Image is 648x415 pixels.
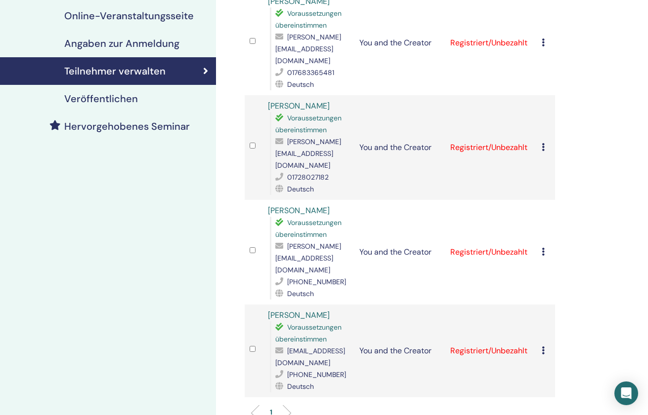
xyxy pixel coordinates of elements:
span: [PERSON_NAME][EMAIL_ADDRESS][DOMAIN_NAME] [275,137,341,170]
td: You and the Creator [354,200,446,304]
span: Deutsch [287,289,314,298]
span: [EMAIL_ADDRESS][DOMAIN_NAME] [275,346,345,367]
div: Open Intercom Messenger [614,381,638,405]
h4: Angaben zur Anmeldung [64,38,179,49]
span: Voraussetzungen übereinstimmen [275,323,342,343]
td: You and the Creator [354,304,446,397]
span: Voraussetzungen übereinstimmen [275,9,342,30]
span: Deutsch [287,80,314,89]
span: Voraussetzungen übereinstimmen [275,218,342,239]
a: [PERSON_NAME] [268,101,330,111]
a: [PERSON_NAME] [268,310,330,320]
span: Deutsch [287,382,314,391]
h4: Veröffentlichen [64,93,138,105]
span: [PHONE_NUMBER] [287,370,346,379]
span: Voraussetzungen übereinstimmen [275,113,342,134]
h4: Online-Veranstaltungsseite [64,10,194,22]
td: You and the Creator [354,95,446,200]
span: 01728027182 [287,173,329,182]
span: Deutsch [287,185,314,193]
a: [PERSON_NAME] [268,205,330,216]
span: [PERSON_NAME][EMAIL_ADDRESS][DOMAIN_NAME] [275,242,341,274]
span: 017683365481 [287,68,334,77]
span: [PERSON_NAME][EMAIL_ADDRESS][DOMAIN_NAME] [275,33,341,65]
span: [PHONE_NUMBER] [287,277,346,286]
h4: Hervorgehobenes Seminar [64,120,190,132]
h4: Teilnehmer verwalten [64,65,166,77]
